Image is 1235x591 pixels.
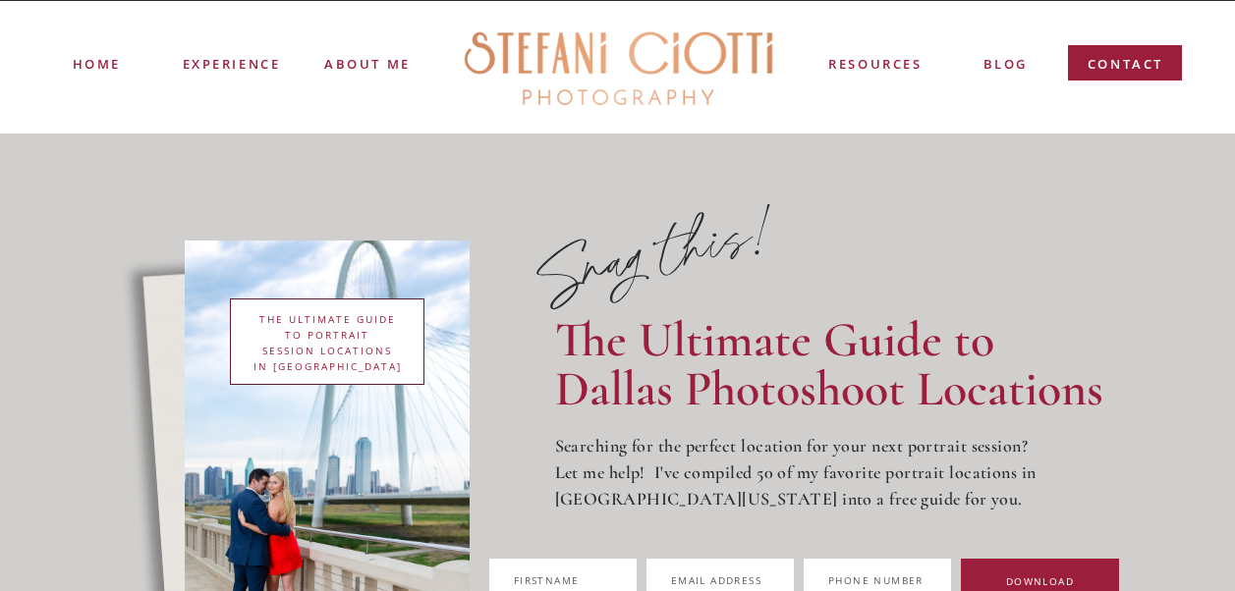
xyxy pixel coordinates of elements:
[514,573,545,587] span: First
[828,573,844,587] span: Ph
[844,573,924,587] span: one Number
[183,54,280,70] a: experience
[502,198,786,327] p: Snag this!
[252,311,404,372] h3: THE ULTIMATE GUIDE TO PORTRAIT SESSION LOCATIONS IN [GEOGRAPHIC_DATA]
[323,54,413,72] a: ABOUT ME
[545,573,580,587] span: name
[671,573,742,587] span: Email addr
[73,54,120,73] a: Home
[827,54,925,77] a: resources
[983,54,1028,77] a: blog
[1006,574,1074,588] span: DOWNLOAD
[742,573,761,587] span: ess
[1088,54,1164,82] a: contact
[555,315,1126,422] h2: The Ultimate Guide to Dallas Photoshoot Locations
